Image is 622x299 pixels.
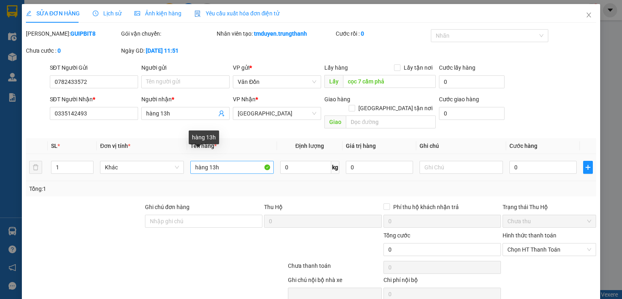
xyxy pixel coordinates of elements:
[383,276,501,288] div: Chi phí nội bộ
[507,243,591,256] span: Chọn HT Thanh Toán
[584,164,592,171] span: plus
[238,76,316,88] span: Vân Đồn
[503,232,556,239] label: Hình thức thanh toán
[577,4,600,27] button: Close
[439,96,479,103] label: Cước giao hàng
[121,29,215,38] div: Gói vận chuyển:
[217,29,334,38] div: Nhân viên tạo:
[134,10,181,17] span: Ảnh kiện hàng
[189,130,219,144] div: hàng 13h
[324,64,348,71] span: Lấy hàng
[93,10,121,17] span: Lịch sử
[93,11,98,16] span: clock-circle
[190,161,274,174] input: VD: Bàn, Ghế
[238,107,316,120] span: Hà Nội
[416,138,506,154] th: Ghi chú
[439,107,505,120] input: Cước giao hàng
[355,104,436,113] span: [GEOGRAPHIC_DATA] tận nơi
[503,203,596,211] div: Trạng thái Thu Hộ
[346,143,376,149] span: Giá trị hàng
[324,96,350,103] span: Giao hàng
[26,11,32,16] span: edit
[146,47,179,54] b: [DATE] 11:51
[400,63,436,72] span: Lấy tận nơi
[134,11,140,16] span: picture
[51,143,58,149] span: SL
[29,184,241,193] div: Tổng: 1
[100,143,130,149] span: Đơn vị tính
[218,110,225,117] span: user-add
[194,11,201,17] img: icon
[390,203,462,211] span: Phí thu hộ khách nhận trả
[420,161,503,174] input: Ghi Chú
[361,30,364,37] b: 0
[324,75,343,88] span: Lấy
[50,95,138,104] div: SĐT Người Nhận
[324,115,346,128] span: Giao
[145,204,190,210] label: Ghi chú đơn hàng
[50,63,138,72] div: SĐT Người Gửi
[295,143,324,149] span: Định lượng
[264,204,283,210] span: Thu Hộ
[26,46,119,55] div: Chưa cước :
[254,30,307,37] b: tmduyen.trungthanh
[383,232,410,239] span: Tổng cước
[343,75,436,88] input: Dọc đường
[336,29,429,38] div: Cước rồi :
[439,75,505,88] input: Cước lấy hàng
[507,215,591,227] span: Chưa thu
[583,161,593,174] button: plus
[331,161,339,174] span: kg
[70,30,96,37] b: GUIPBIT8
[287,261,382,276] div: Chưa thanh toán
[121,46,215,55] div: Ngày GD:
[29,161,42,174] button: delete
[194,10,280,17] span: Yêu cầu xuất hóa đơn điện tử
[141,95,230,104] div: Người nhận
[346,115,436,128] input: Dọc đường
[141,63,230,72] div: Người gửi
[233,63,321,72] div: VP gửi
[58,47,61,54] b: 0
[586,12,592,18] span: close
[26,10,80,17] span: SỬA ĐƠN HÀNG
[26,29,119,38] div: [PERSON_NAME]:
[439,64,475,71] label: Cước lấy hàng
[145,215,262,228] input: Ghi chú đơn hàng
[509,143,537,149] span: Cước hàng
[105,161,179,173] span: Khác
[288,276,381,288] div: Ghi chú nội bộ nhà xe
[233,96,256,103] span: VP Nhận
